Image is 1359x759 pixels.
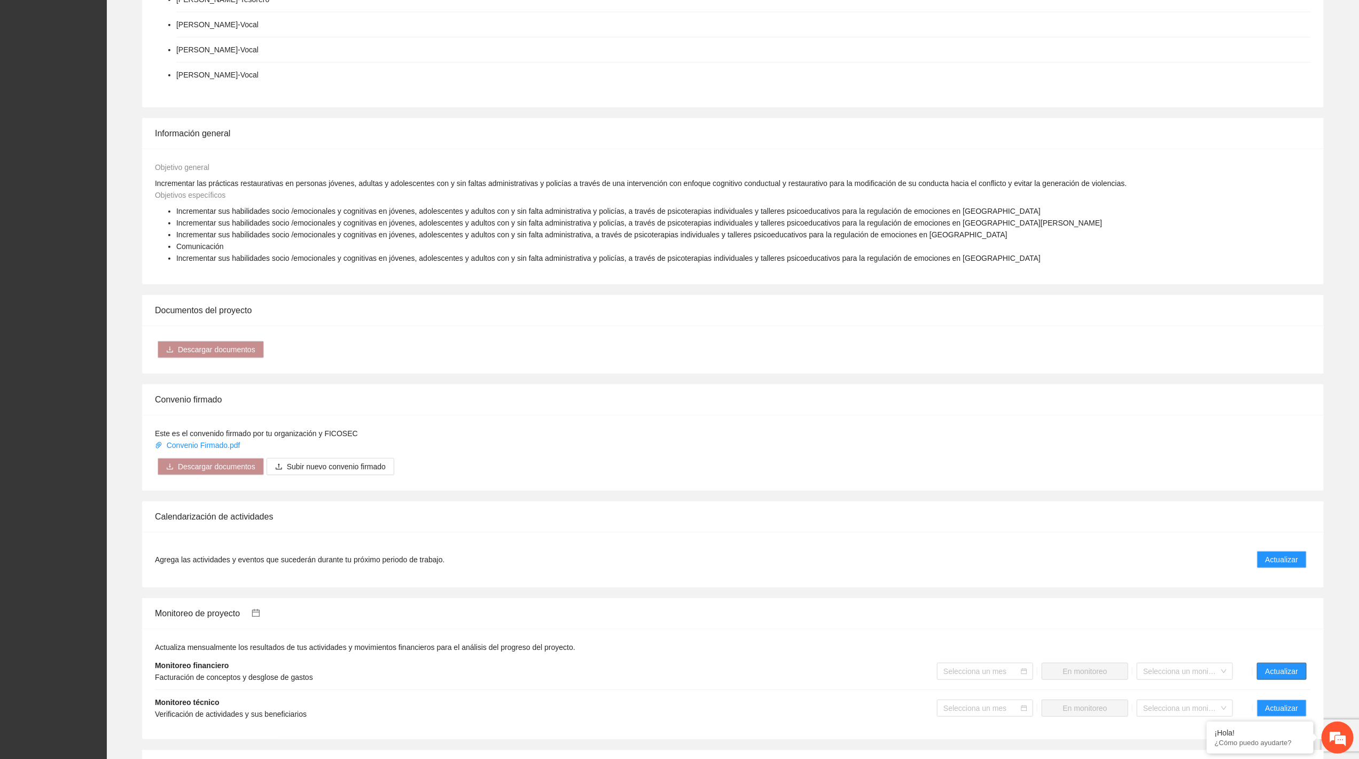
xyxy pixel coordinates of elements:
span: Descargar documentos [178,461,255,473]
button: Actualizar [1257,551,1307,568]
span: calendar [1021,668,1027,675]
button: downloadDescargar documentos [158,458,264,475]
span: Estamos en línea. [62,143,147,251]
li: [PERSON_NAME] - Vocal [176,69,259,81]
button: Actualizar [1257,663,1307,680]
textarea: Escriba su mensaje y pulse “Intro” [5,292,204,329]
span: calendar [252,609,260,617]
div: Calendarización de actividades [155,501,1311,532]
span: Incrementar sus habilidades socio /emocionales y cognitivas en jóvenes, adolescentes y adultos co... [176,219,1102,227]
p: ¿Cómo puedo ayudarte? [1215,739,1306,747]
span: Actualiza mensualmente los resultados de tus actividades y movimientos financieros para el anális... [155,643,575,652]
button: downloadDescargar documentos [158,341,264,358]
span: Incrementar las prácticas restaurativas en personas jóvenes, adultas y adolescentes con y sin fal... [155,179,1127,188]
div: Convenio firmado [155,384,1311,415]
span: Agrega las actividades y eventos que sucederán durante tu próximo periodo de trabajo. [155,554,444,566]
span: paper-clip [155,442,162,449]
div: ¡Hola! [1215,729,1306,737]
strong: Monitoreo técnico [155,698,220,707]
span: Este es el convenido firmado por tu organización y FICOSEC [155,429,358,438]
span: Verificación de actividades y sus beneficiarios [155,710,307,718]
li: [PERSON_NAME] - Vocal [176,19,259,30]
span: Actualizar [1266,665,1298,677]
span: upload [275,463,283,471]
span: Objetivos específicos [155,191,225,199]
button: Actualizar [1257,700,1307,717]
div: Monitoreo de proyecto [155,598,1311,629]
button: uploadSubir nuevo convenio firmado [267,458,394,475]
span: Actualizar [1266,702,1298,714]
span: Incrementar sus habilidades socio /emocionales y cognitivas en jóvenes, adolescentes y adultos co... [176,207,1041,215]
span: calendar [1021,705,1027,711]
span: Incrementar sus habilidades socio /emocionales y cognitivas en jóvenes, adolescentes y adultos co... [176,254,1041,262]
li: [PERSON_NAME] - Vocal [176,44,259,56]
a: Convenio Firmado.pdf [155,441,242,450]
span: Objetivo general [155,163,209,172]
div: Información general [155,118,1311,149]
span: Subir nuevo convenio firmado [287,461,386,473]
span: Actualizar [1266,554,1298,566]
div: Chatee con nosotros ahora [56,55,179,68]
span: Comunicación [176,242,224,251]
span: download [166,463,174,471]
div: Minimizar ventana de chat en vivo [175,5,201,31]
strong: Monitoreo financiero [155,661,229,670]
span: Incrementar sus habilidades socio /emocionales y cognitivas en jóvenes, adolescentes y adultos co... [176,230,1007,239]
span: Descargar documentos [178,344,255,355]
a: calendar [240,609,260,618]
div: Documentos del proyecto [155,295,1311,326]
span: Facturación de conceptos y desglose de gastos [155,673,313,681]
span: download [166,346,174,354]
span: uploadSubir nuevo convenio firmado [267,462,394,471]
